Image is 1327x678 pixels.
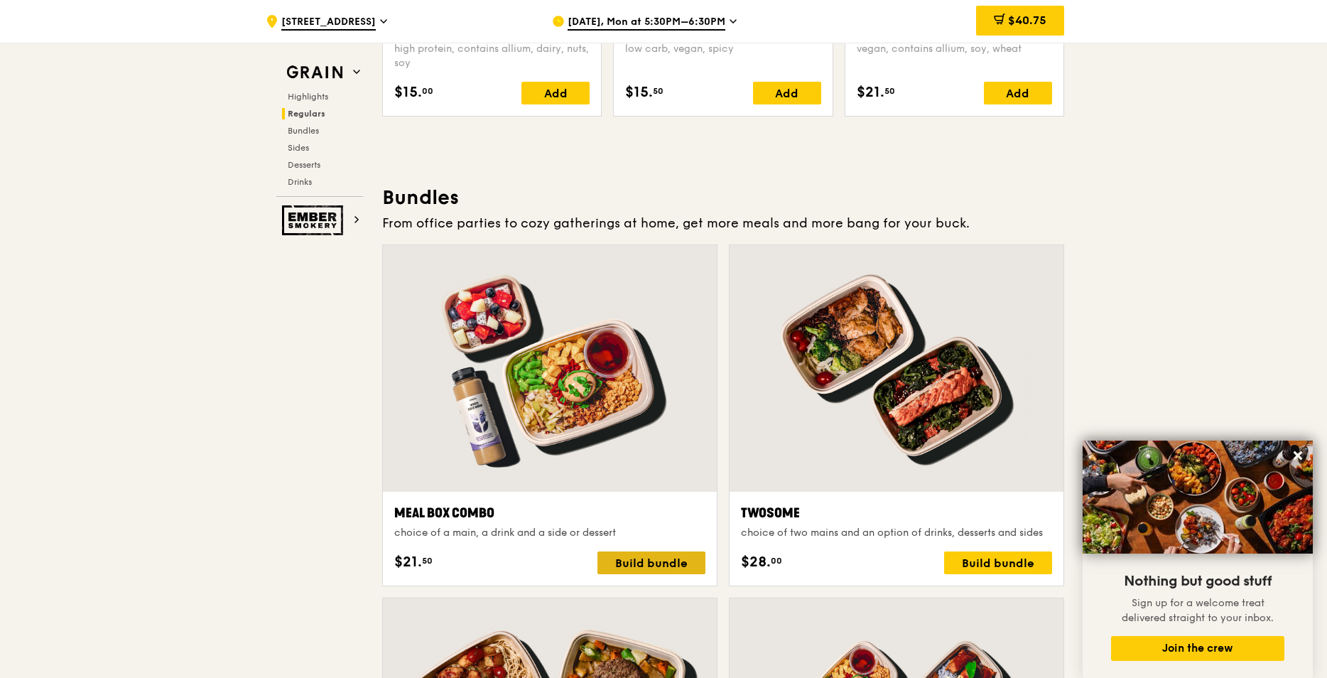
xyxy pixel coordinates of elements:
[753,82,821,104] div: Add
[944,551,1052,574] div: Build bundle
[288,92,328,102] span: Highlights
[288,160,320,170] span: Desserts
[394,551,422,573] span: $21.
[741,526,1052,540] div: choice of two mains and an option of drinks, desserts and sides
[394,503,705,523] div: Meal Box Combo
[984,82,1052,104] div: Add
[422,555,433,566] span: 50
[394,82,422,103] span: $15.
[422,85,433,97] span: 00
[857,42,1052,70] div: vegan, contains allium, soy, wheat
[288,109,325,119] span: Regulars
[741,503,1052,523] div: Twosome
[1287,444,1309,467] button: Close
[625,82,653,103] span: $15.
[394,526,705,540] div: choice of a main, a drink and a side or dessert
[281,15,376,31] span: [STREET_ADDRESS]
[771,555,782,566] span: 00
[1122,597,1274,624] span: Sign up for a welcome treat delivered straight to your inbox.
[521,82,590,104] div: Add
[625,42,820,70] div: low carb, vegan, spicy
[741,551,771,573] span: $28.
[282,60,347,85] img: Grain web logo
[382,185,1064,210] h3: Bundles
[1083,441,1313,554] img: DSC07876-Edit02-Large.jpeg
[288,126,319,136] span: Bundles
[1124,573,1272,590] span: Nothing but good stuff
[884,85,895,97] span: 50
[1111,636,1284,661] button: Join the crew
[394,42,590,70] div: high protein, contains allium, dairy, nuts, soy
[597,551,705,574] div: Build bundle
[857,82,884,103] span: $21.
[568,15,725,31] span: [DATE], Mon at 5:30PM–6:30PM
[288,143,309,153] span: Sides
[382,213,1064,233] div: From office parties to cozy gatherings at home, get more meals and more bang for your buck.
[288,177,312,187] span: Drinks
[282,205,347,235] img: Ember Smokery web logo
[1008,14,1046,27] span: $40.75
[653,85,663,97] span: 50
